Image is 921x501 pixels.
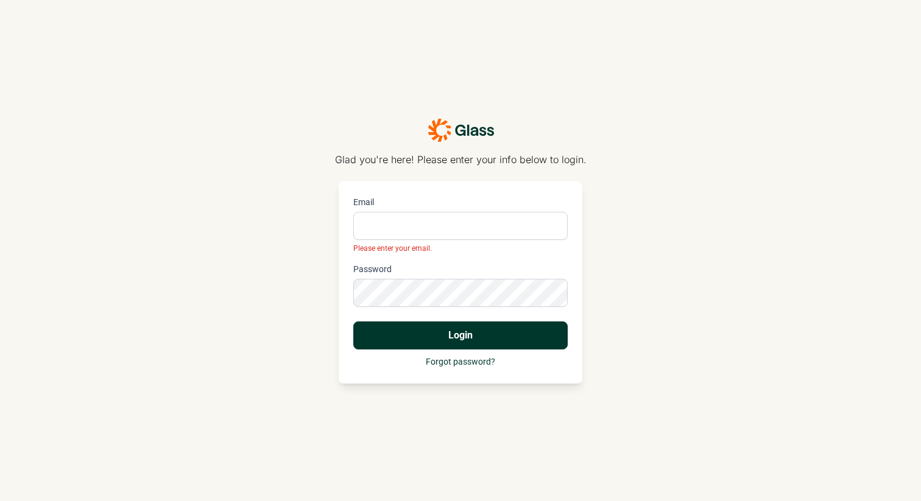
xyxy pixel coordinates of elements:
[426,357,495,366] a: Forgot password?
[353,196,568,208] label: Email
[353,263,568,275] label: Password
[353,321,568,349] button: Login
[335,152,587,167] p: Glad you're here! Please enter your info below to login.
[353,243,568,253] div: Please enter your email.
